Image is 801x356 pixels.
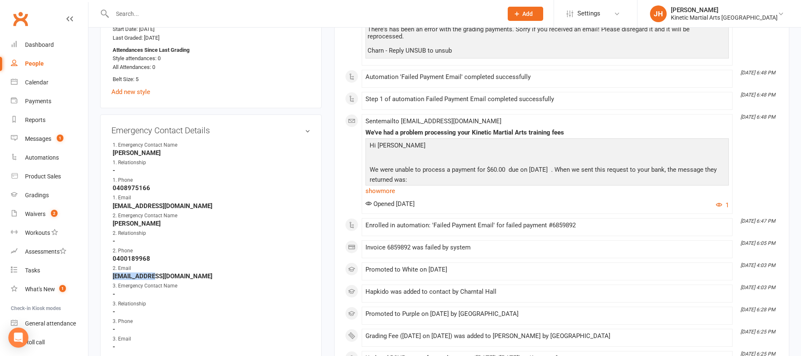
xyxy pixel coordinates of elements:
[365,185,729,197] a: show more
[25,79,48,86] div: Calendar
[365,222,729,229] div: Enrolled in automation: 'Failed Payment Email' for failed payment #6859892
[113,167,310,174] strong: -
[741,70,775,76] i: [DATE] 6:48 PM
[13,22,20,28] img: website_grey.svg
[25,60,44,67] div: People
[113,247,181,255] div: 2. Phone
[113,229,181,237] div: 2. Relationship
[741,285,775,290] i: [DATE] 4:03 PM
[113,308,310,315] strong: -
[11,280,88,299] a: What's New1
[741,114,775,120] i: [DATE] 6:48 PM
[11,54,88,73] a: People
[113,141,181,149] div: 1. Emergency Contact Name
[113,255,310,262] strong: 0400189968
[741,307,775,313] i: [DATE] 6:28 PM
[113,46,189,55] strong: Attendances Since Last Grading
[113,194,181,202] div: 1. Email
[113,237,310,245] strong: -
[25,192,49,198] div: Gradings
[368,12,727,54] div: Hi [PERSON_NAME] There's has been an error with the grading payments. Sorry if you received an em...
[113,184,310,192] strong: 0408975166
[365,129,729,136] div: We've had a problem processing your Kinetic Martial Arts training fees
[57,135,63,142] span: 1
[113,290,310,298] strong: -
[522,10,533,17] span: Add
[111,88,150,96] a: Add new style
[8,328,28,348] div: Open Intercom Messenger
[113,202,310,210] strong: [EMAIL_ADDRESS][DOMAIN_NAME]
[25,98,51,104] div: Payments
[25,267,40,274] div: Tasks
[577,4,600,23] span: Settings
[368,165,727,187] p: We were unable to process a payment for $60.00 due on [DATE] . When we sent this request to your ...
[11,242,88,261] a: Assessments
[113,335,181,343] div: 3. Email
[113,64,155,70] span: All Attendances: 0
[83,48,90,55] img: tab_keywords_by_traffic_grey.svg
[113,149,310,157] strong: [PERSON_NAME]
[25,248,66,255] div: Assessments
[25,229,50,236] div: Workouts
[741,329,775,335] i: [DATE] 6:25 PM
[25,339,45,346] div: Roll call
[25,117,45,123] div: Reports
[741,240,775,246] i: [DATE] 6:05 PM
[11,261,88,280] a: Tasks
[25,173,61,180] div: Product Sales
[11,205,88,224] a: Waivers 2
[111,126,310,135] h3: Emergency Contact Details
[741,218,775,224] i: [DATE] 6:47 PM
[716,200,729,210] button: 1
[113,35,159,41] span: Last Graded: [DATE]
[25,286,55,292] div: What's New
[11,36,88,54] a: Dashboard
[741,262,775,268] i: [DATE] 4:03 PM
[25,154,59,161] div: Automations
[11,224,88,242] a: Workouts
[25,135,51,142] div: Messages
[23,13,41,20] div: v 4.0.25
[13,13,20,20] img: logo_orange.svg
[113,272,310,280] strong: [EMAIL_ADDRESS][DOMAIN_NAME]
[22,22,92,28] div: Domain: [DOMAIN_NAME]
[113,159,181,167] div: 1. Relationship
[365,266,729,273] div: Promoted to White on [DATE]
[368,140,727,153] p: Hi [PERSON_NAME]
[365,244,729,251] div: Invoice 6859892 was failed by system
[25,211,45,217] div: Waivers
[365,310,729,318] div: Promoted to Purple on [DATE] by [GEOGRAPHIC_DATA]
[113,325,310,333] strong: -
[113,300,181,308] div: 3. Relationship
[11,73,88,92] a: Calendar
[113,343,310,351] strong: -
[11,186,88,205] a: Gradings
[113,220,310,227] strong: [PERSON_NAME]
[11,314,88,333] a: General attendance kiosk mode
[365,200,415,208] span: Opened [DATE]
[113,212,181,220] div: 2. Emergency Contact Name
[11,92,88,111] a: Payments
[650,5,667,22] div: JH
[59,285,66,292] span: 1
[113,26,154,32] span: Start Date: [DATE]
[365,333,729,340] div: Grading Fee ([DATE] on [DATE]) was added to [PERSON_NAME] by [GEOGRAPHIC_DATA]
[11,333,88,352] a: Roll call
[11,111,88,130] a: Reports
[113,55,161,61] span: Style attendances: 0
[32,49,75,55] div: Domain Overview
[113,176,181,184] div: 1. Phone
[741,92,775,98] i: [DATE] 6:48 PM
[671,6,778,14] div: [PERSON_NAME]
[11,167,88,186] a: Product Sales
[11,130,88,148] a: Messages 1
[113,264,181,272] div: 2. Email
[113,282,181,290] div: 3. Emergency Contact Name
[25,41,54,48] div: Dashboard
[25,320,76,327] div: General attendance
[365,96,729,103] div: Step 1 of automation Failed Payment Email completed successfully
[365,117,501,125] span: Sent email to [EMAIL_ADDRESS][DOMAIN_NAME]
[23,48,29,55] img: tab_domain_overview_orange.svg
[92,49,141,55] div: Keywords by Traffic
[671,14,778,21] div: Kinetic Martial Arts [GEOGRAPHIC_DATA]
